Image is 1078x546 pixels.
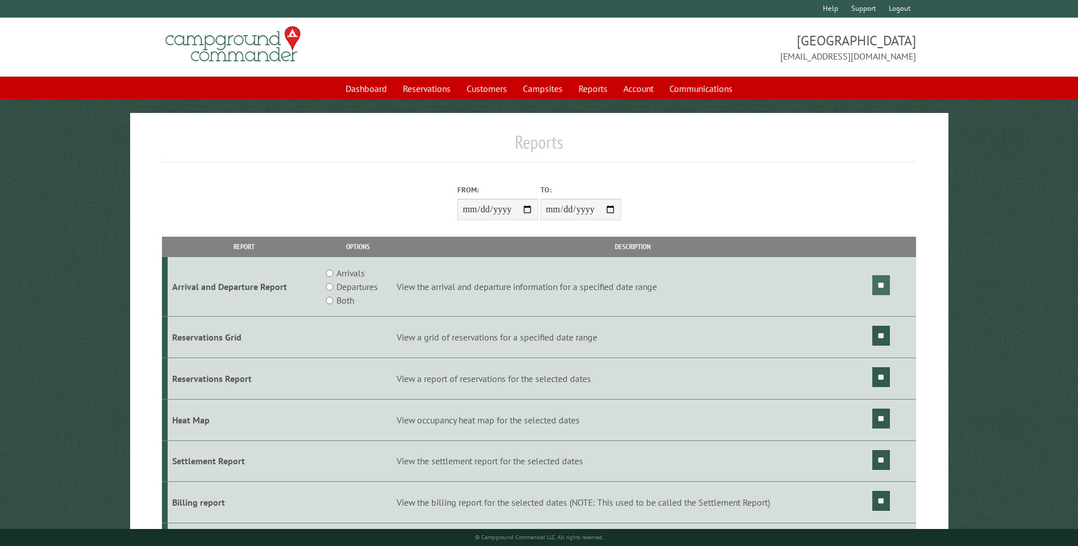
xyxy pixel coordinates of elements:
img: Campground Commander [162,22,304,66]
th: Options [321,237,394,257]
td: View the settlement report for the selected dates [395,440,871,482]
td: View a report of reservations for the selected dates [395,358,871,399]
label: Arrivals [336,266,365,280]
a: Dashboard [339,78,394,99]
td: Reservations Grid [168,317,321,358]
td: View a grid of reservations for a specified date range [395,317,871,358]
label: To: [540,184,621,195]
th: Report [168,237,321,257]
td: Billing report [168,482,321,523]
th: Description [395,237,871,257]
small: © Campground Commander LLC. All rights reserved. [475,534,603,541]
td: View the arrival and departure information for a specified date range [395,257,871,317]
a: Customers [460,78,514,99]
label: Both [336,293,354,307]
td: View occupancy heat map for the selected dates [395,399,871,440]
a: Reservations [396,78,457,99]
label: From: [457,184,538,195]
a: Campsites [516,78,569,99]
span: [GEOGRAPHIC_DATA] [EMAIL_ADDRESS][DOMAIN_NAME] [539,31,916,63]
label: Departures [336,280,378,293]
td: Settlement Report [168,440,321,482]
h1: Reports [162,131,915,162]
td: Reservations Report [168,358,321,399]
td: View the billing report for the selected dates (NOTE: This used to be called the Settlement Report) [395,482,871,523]
a: Communications [663,78,739,99]
td: Arrival and Departure Report [168,257,321,317]
a: Reports [572,78,614,99]
td: Heat Map [168,399,321,440]
a: Account [617,78,660,99]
